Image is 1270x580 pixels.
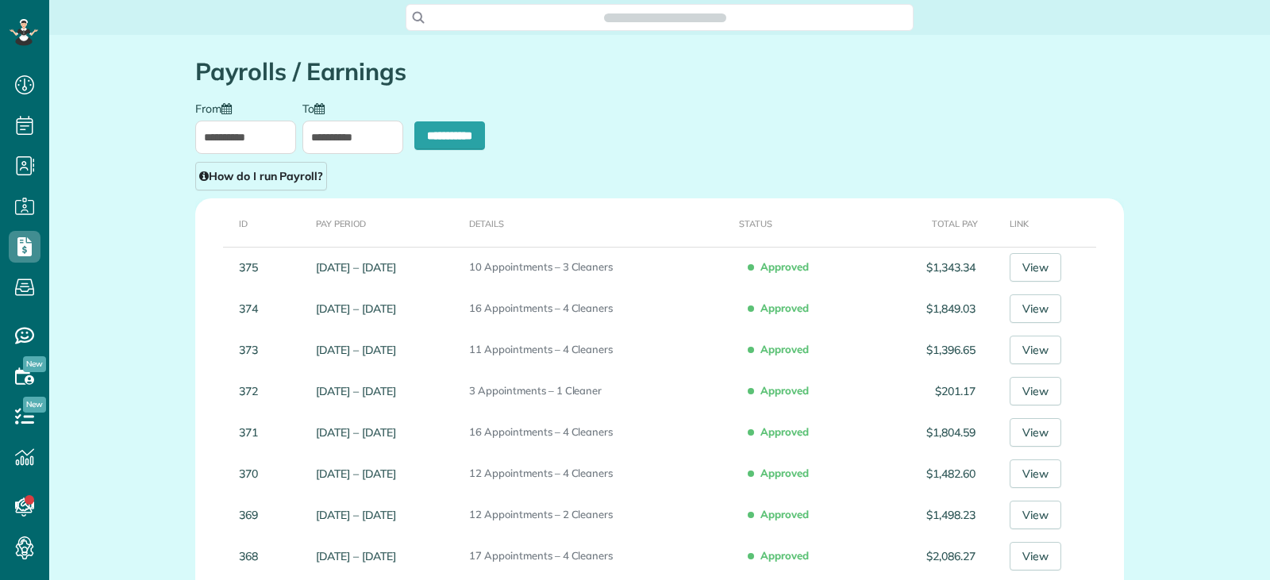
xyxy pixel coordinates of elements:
span: New [23,397,46,413]
span: New [23,356,46,372]
a: [DATE] – [DATE] [316,260,395,275]
span: Approved [751,253,815,280]
td: 368 [195,536,310,577]
td: 12 Appointments – 2 Cleaners [463,494,733,536]
a: View [1010,542,1061,570]
td: 370 [195,453,310,494]
td: $1,482.60 [879,453,982,494]
span: Approved [751,377,815,404]
td: 10 Appointments – 3 Cleaners [463,247,733,288]
a: [DATE] – [DATE] [316,467,395,481]
a: View [1010,336,1061,364]
a: View [1010,253,1061,282]
td: 16 Appointments – 4 Cleaners [463,288,733,329]
a: How do I run Payroll? [195,162,327,190]
a: [DATE] – [DATE] [316,425,395,440]
th: Link [982,198,1124,247]
td: $1,498.23 [879,494,982,536]
a: View [1010,377,1061,405]
a: View [1010,501,1061,529]
td: 374 [195,288,310,329]
td: $201.17 [879,371,982,412]
a: View [1010,418,1061,447]
span: Approved [751,459,815,486]
a: [DATE] – [DATE] [316,384,395,398]
a: [DATE] – [DATE] [316,343,395,357]
span: Approved [751,501,815,528]
label: From [195,101,240,114]
th: Pay Period [310,198,463,247]
td: 369 [195,494,310,536]
td: 373 [195,329,310,371]
td: 375 [195,247,310,288]
th: Total Pay [879,198,982,247]
th: ID [195,198,310,247]
h1: Payrolls / Earnings [195,59,1124,85]
a: [DATE] – [DATE] [316,302,395,316]
td: 3 Appointments – 1 Cleaner [463,371,733,412]
span: Approved [751,418,815,445]
th: Details [463,198,733,247]
td: $2,086.27 [879,536,982,577]
span: Search ZenMaid… [620,10,710,25]
a: View [1010,294,1061,323]
td: 372 [195,371,310,412]
span: Approved [751,294,815,321]
td: 12 Appointments – 4 Cleaners [463,453,733,494]
td: $1,343.34 [879,247,982,288]
td: 11 Appointments – 4 Cleaners [463,329,733,371]
td: $1,849.03 [879,288,982,329]
a: [DATE] – [DATE] [316,508,395,522]
label: To [302,101,333,114]
span: Approved [751,336,815,363]
td: $1,804.59 [879,412,982,453]
td: 17 Appointments – 4 Cleaners [463,536,733,577]
th: Status [733,198,879,247]
td: 371 [195,412,310,453]
span: Approved [751,542,815,569]
td: $1,396.65 [879,329,982,371]
td: 16 Appointments – 4 Cleaners [463,412,733,453]
a: View [1010,459,1061,488]
a: [DATE] – [DATE] [316,549,395,563]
